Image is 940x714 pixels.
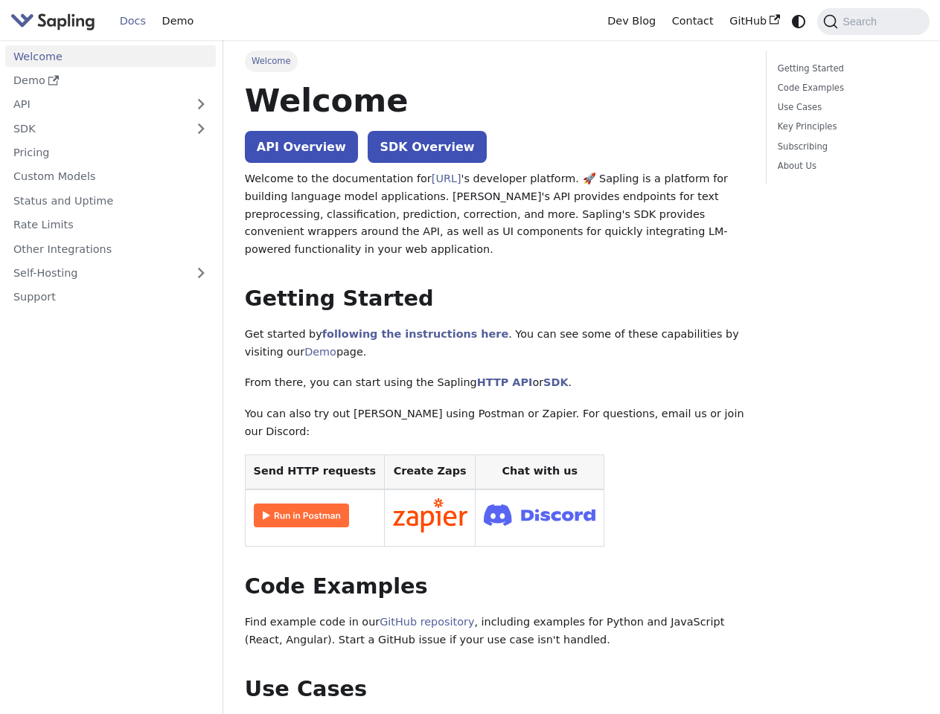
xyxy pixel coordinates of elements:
a: Dev Blog [599,10,663,33]
a: Custom Models [5,166,216,187]
a: HTTP API [477,376,533,388]
img: Sapling.ai [10,10,95,32]
a: Rate Limits [5,214,216,236]
a: Code Examples [778,81,913,95]
nav: Breadcrumbs [245,51,745,71]
a: About Us [778,159,913,173]
a: following the instructions here [322,328,508,340]
span: Search [838,16,886,28]
button: Switch between dark and light mode (currently system mode) [788,10,810,32]
a: Key Principles [778,120,913,134]
img: Connect in Zapier [393,498,467,533]
h2: Getting Started [245,286,745,312]
a: Demo [304,346,336,358]
p: Find example code in our , including examples for Python and JavaScript (React, Angular). Start a... [245,614,745,649]
p: From there, you can start using the Sapling or . [245,374,745,392]
a: SDK Overview [368,131,486,163]
a: Demo [154,10,202,33]
button: Expand sidebar category 'SDK' [186,118,216,139]
img: Join Discord [484,500,595,530]
a: GitHub repository [380,616,474,628]
button: Expand sidebar category 'API' [186,94,216,115]
a: Subscribing [778,140,913,154]
th: Send HTTP requests [245,454,384,489]
a: Contact [664,10,722,33]
a: Sapling.aiSapling.ai [10,10,100,32]
img: Run in Postman [254,504,349,527]
th: Create Zaps [384,454,476,489]
a: Self-Hosting [5,263,216,284]
a: API Overview [245,131,358,163]
a: Docs [112,10,154,33]
a: Status and Uptime [5,190,216,211]
a: SDK [5,118,186,139]
th: Chat with us [476,454,604,489]
a: Demo [5,70,216,91]
a: Getting Started [778,62,913,76]
p: Get started by . You can see some of these capabilities by visiting our page. [245,326,745,361]
a: [URL] [432,173,461,184]
h1: Welcome [245,80,745,120]
a: Use Cases [778,100,913,115]
a: Welcome [5,45,216,67]
h2: Use Cases [245,676,745,703]
button: Search (Command+K) [817,8,929,35]
h2: Code Examples [245,573,745,600]
a: API [5,94,186,115]
p: You can also try out [PERSON_NAME] using Postman or Zapier. For questions, email us or join our D... [245,405,745,441]
a: SDK [543,376,568,388]
a: Support [5,286,216,308]
a: Other Integrations [5,238,216,260]
a: GitHub [721,10,787,33]
p: Welcome to the documentation for 's developer platform. 🚀 Sapling is a platform for building lang... [245,170,745,259]
a: Pricing [5,142,216,164]
span: Welcome [245,51,298,71]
